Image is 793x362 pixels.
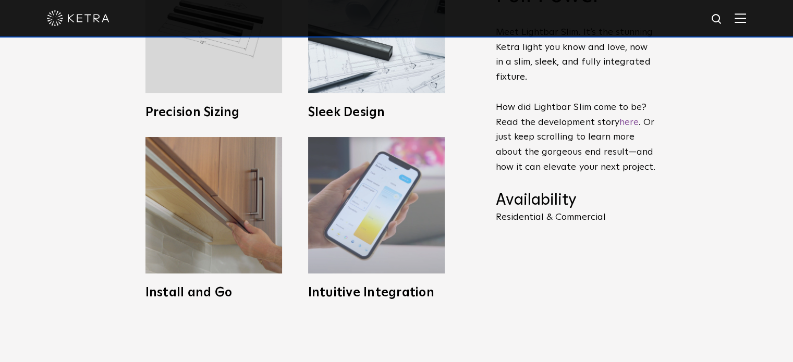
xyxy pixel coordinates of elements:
a: here [619,118,639,127]
h4: Availability [496,191,657,210]
h3: Install and Go [145,286,282,299]
p: Residential & Commercial [496,213,657,222]
h3: Precision Sizing [145,106,282,119]
img: L30_SystemIntegration [308,137,445,273]
img: ketra-logo-2019-white [47,10,109,26]
h3: Sleek Design [308,106,445,119]
img: Hamburger%20Nav.svg [735,13,746,23]
h3: Intuitive Integration [308,286,445,299]
img: search icon [711,13,724,26]
img: LS0_Easy_Install [145,137,282,273]
p: Meet Lightbar Slim. It’s the stunning Ketra light you know and love, now in a slim, sleek, and fu... [496,25,657,175]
